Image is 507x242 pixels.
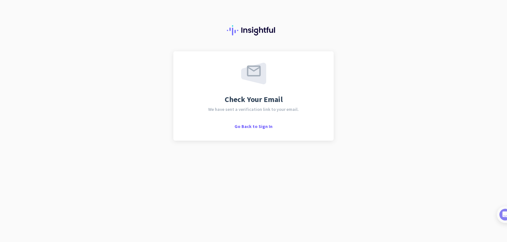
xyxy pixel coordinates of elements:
[241,63,266,84] img: email-sent
[227,25,280,35] img: Insightful
[234,124,273,129] span: Go Back to Sign In
[208,107,299,111] span: We have sent a verification link to your email.
[225,96,283,103] span: Check Your Email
